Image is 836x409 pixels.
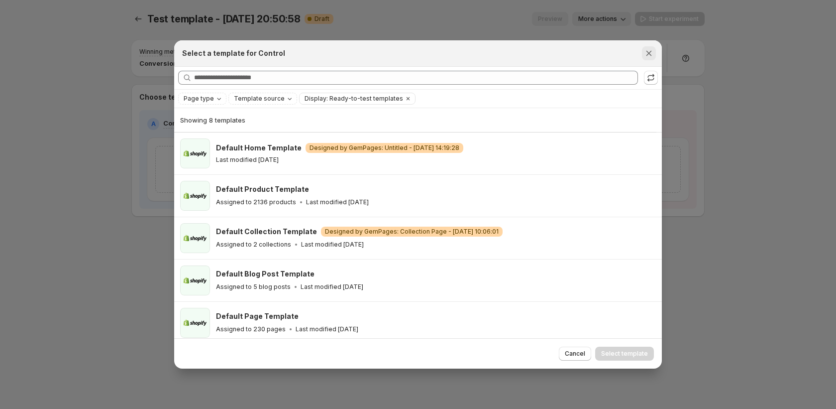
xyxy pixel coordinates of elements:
[559,347,591,361] button: Cancel
[216,269,314,279] h3: Default Blog Post Template
[216,311,299,321] h3: Default Page Template
[184,95,214,103] span: Page type
[306,198,369,206] p: Last modified [DATE]
[216,325,286,333] p: Assigned to 230 pages
[180,223,210,253] img: Default Collection Template
[301,283,363,291] p: Last modified [DATE]
[182,48,285,58] h2: Select a template for Control
[180,138,210,168] img: Default Home Template
[179,93,226,104] button: Page type
[216,184,309,194] h3: Default Product Template
[310,144,459,152] span: Designed by GemPages: Untitled - [DATE] 14:19:28
[234,95,285,103] span: Template source
[180,181,210,211] img: Default Product Template
[301,241,364,249] p: Last modified [DATE]
[300,93,403,104] button: Display: Ready-to-test templates
[642,46,656,60] button: Close
[305,95,403,103] span: Display: Ready-to-test templates
[403,93,413,104] button: Clear
[229,93,297,104] button: Template source
[216,143,302,153] h3: Default Home Template
[180,308,210,338] img: Default Page Template
[216,283,291,291] p: Assigned to 5 blog posts
[216,198,296,206] p: Assigned to 2136 products
[565,350,585,358] span: Cancel
[325,228,499,236] span: Designed by GemPages: Collection Page - [DATE] 10:06:01
[296,325,358,333] p: Last modified [DATE]
[216,156,279,164] p: Last modified [DATE]
[216,241,291,249] p: Assigned to 2 collections
[216,227,317,237] h3: Default Collection Template
[180,116,245,124] span: Showing 8 templates
[180,266,210,295] img: Default Blog Post Template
